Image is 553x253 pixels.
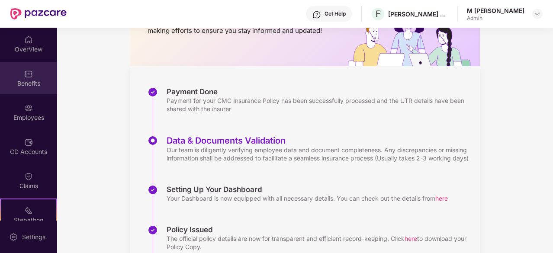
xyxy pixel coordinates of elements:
div: Our team is diligently verifying employee data and document completeness. Any discrepancies or mi... [167,146,471,162]
div: [PERSON_NAME] & [PERSON_NAME] Labs Private Limited [388,10,449,18]
div: Stepathon [1,216,56,224]
img: svg+xml;base64,PHN2ZyBpZD0iQ2xhaW0iIHhtbG5zPSJodHRwOi8vd3d3LnczLm9yZy8yMDAwL3N2ZyIgd2lkdGg9IjIwIi... [24,172,33,181]
img: svg+xml;base64,PHN2ZyBpZD0iQ0RfQWNjb3VudHMiIGRhdGEtbmFtZT0iQ0QgQWNjb3VudHMiIHhtbG5zPSJodHRwOi8vd3... [24,138,33,147]
img: svg+xml;base64,PHN2ZyBpZD0iSGVscC0zMngzMiIgeG1sbnM9Imh0dHA6Ly93d3cudzMub3JnLzIwMDAvc3ZnIiB3aWR0aD... [312,10,321,19]
div: Get Help [325,10,346,17]
img: svg+xml;base64,PHN2ZyBpZD0iRW1wbG95ZWVzIiB4bWxucz0iaHR0cDovL3d3dy53My5vcmcvMjAwMC9zdmciIHdpZHRoPS... [24,104,33,112]
div: Payment Done [167,87,471,96]
div: Data & Documents Validation [167,135,471,146]
img: svg+xml;base64,PHN2ZyB4bWxucz0iaHR0cDovL3d3dy53My5vcmcvMjAwMC9zdmciIHdpZHRoPSIyMSIgaGVpZ2h0PSIyMC... [24,206,33,215]
span: F [376,9,381,19]
div: Policy Issued [167,225,471,234]
img: svg+xml;base64,PHN2ZyBpZD0iU3RlcC1Eb25lLTMyeDMyIiB4bWxucz0iaHR0cDovL3d3dy53My5vcmcvMjAwMC9zdmciIH... [148,185,158,195]
img: svg+xml;base64,PHN2ZyBpZD0iQmVuZWZpdHMiIHhtbG5zPSJodHRwOi8vd3d3LnczLm9yZy8yMDAwL3N2ZyIgd2lkdGg9Ij... [24,70,33,78]
img: New Pazcare Logo [10,8,67,19]
span: here [435,195,448,202]
img: hrOnboarding [348,12,480,66]
div: Settings [19,233,48,241]
div: Setting Up Your Dashboard [167,185,448,194]
img: svg+xml;base64,PHN2ZyBpZD0iSG9tZSIgeG1sbnM9Imh0dHA6Ly93d3cudzMub3JnLzIwMDAvc3ZnIiB3aWR0aD0iMjAiIG... [24,35,33,44]
span: here [405,235,417,242]
img: svg+xml;base64,PHN2ZyBpZD0iU2V0dGluZy0yMHgyMCIgeG1sbnM9Imh0dHA6Ly93d3cudzMub3JnLzIwMDAvc3ZnIiB3aW... [9,233,18,241]
img: svg+xml;base64,PHN2ZyBpZD0iRHJvcGRvd24tMzJ4MzIiIHhtbG5zPSJodHRwOi8vd3d3LnczLm9yZy8yMDAwL3N2ZyIgd2... [534,10,541,17]
div: Your Dashboard is now equipped with all necessary details. You can check out the details from [167,194,448,202]
img: svg+xml;base64,PHN2ZyBpZD0iU3RlcC1Eb25lLTMyeDMyIiB4bWxucz0iaHR0cDovL3d3dy53My5vcmcvMjAwMC9zdmciIH... [148,87,158,97]
div: M [PERSON_NAME] [467,6,524,15]
div: The official policy details are now for transparent and efficient record-keeping. Click to downlo... [167,234,471,251]
img: svg+xml;base64,PHN2ZyBpZD0iU3RlcC1BY3RpdmUtMzJ4MzIiIHhtbG5zPSJodHRwOi8vd3d3LnczLm9yZy8yMDAwL3N2Zy... [148,135,158,146]
div: Payment for your GMC Insurance Policy has been successfully processed and the UTR details have be... [167,96,471,113]
img: svg+xml;base64,PHN2ZyBpZD0iU3RlcC1Eb25lLTMyeDMyIiB4bWxucz0iaHR0cDovL3d3dy53My5vcmcvMjAwMC9zdmciIH... [148,225,158,235]
div: Admin [467,15,524,22]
